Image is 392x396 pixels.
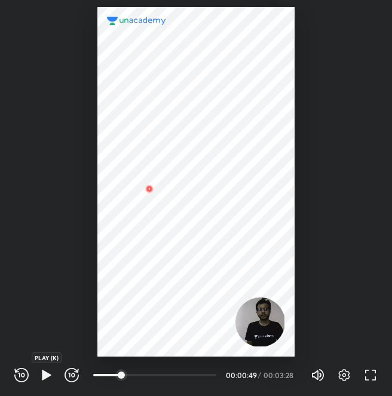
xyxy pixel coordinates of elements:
[264,372,296,379] div: 00:03:28
[142,182,157,196] img: wMgqJGBwKWe8AAAAABJRU5ErkJggg==
[258,372,261,379] div: /
[32,352,62,363] div: PLAY (K)
[107,17,166,26] img: logo.2a7e12a2.svg
[226,372,256,379] div: 00:00:49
